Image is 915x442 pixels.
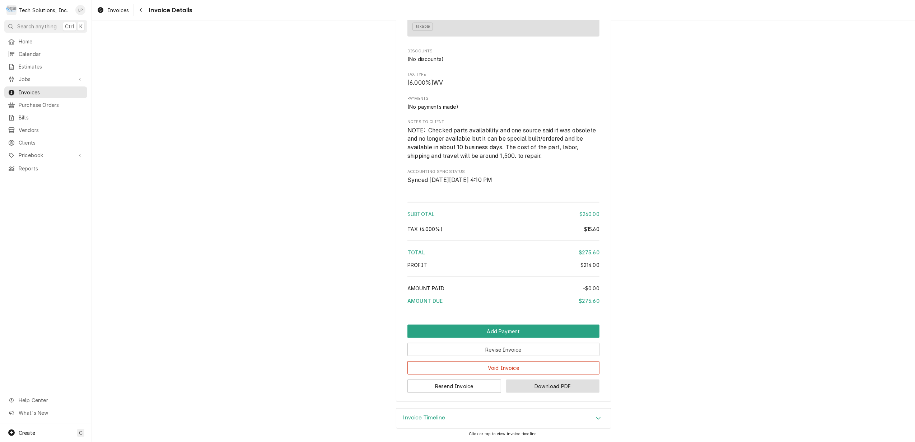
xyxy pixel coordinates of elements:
[407,48,599,63] div: Discounts
[19,396,83,404] span: Help Center
[407,79,599,87] span: Tax Type
[4,163,87,174] a: Reports
[407,72,599,87] div: Tax Type
[403,414,445,421] h3: Invoice Timeline
[75,5,85,15] div: Lisa Paschal's Avatar
[4,36,87,47] a: Home
[79,23,83,30] span: K
[407,169,599,184] div: Accounting Sync Status
[19,165,84,172] span: Reports
[65,23,74,30] span: Ctrl
[407,325,599,393] div: Button Group
[407,356,599,375] div: Button Group Row
[4,407,87,419] a: Go to What's New
[407,96,599,110] div: Payments
[407,325,599,338] div: Button Group Row
[407,177,492,183] span: Synced [DATE][DATE] 4:10 PM
[396,409,611,429] button: Accordion Details Expand Trigger
[407,72,599,77] span: Tax Type
[579,297,599,305] div: $275.60
[506,380,600,393] button: Download PDF
[407,55,599,63] div: Discounts List
[4,61,87,72] a: Estimates
[79,429,83,437] span: C
[146,5,192,15] span: Invoice Details
[407,48,599,54] span: Discounts
[584,225,599,233] div: $15.60
[407,127,597,159] span: NOTE: Checked parts availability and one source said it was obsolete and no longer available but ...
[4,149,87,161] a: Go to Pricebook
[407,169,599,175] span: Accounting Sync Status
[407,261,599,269] div: Profit
[407,285,445,291] span: Amount Paid
[75,5,85,15] div: LP
[407,285,599,292] div: Amount Paid
[579,210,599,218] div: $260.00
[407,262,427,268] span: Profit
[407,343,599,356] button: Revise Invoice
[396,409,611,429] div: Accordion Header
[407,375,599,393] div: Button Group Row
[19,89,84,96] span: Invoices
[94,4,132,16] a: Invoices
[19,50,84,58] span: Calendar
[4,124,87,136] a: Vendors
[396,408,611,429] div: Invoice Timeline
[108,6,129,14] span: Invoices
[407,297,599,305] div: Amount Due
[4,20,87,33] button: Search anythingCtrlK
[17,23,57,30] span: Search anything
[19,38,84,45] span: Home
[407,119,599,125] span: Notes to Client
[19,101,84,109] span: Purchase Orders
[407,119,599,160] div: Notes to Client
[579,249,599,256] div: $275.60
[19,126,84,134] span: Vendors
[407,249,599,256] div: Total
[580,261,599,269] div: $214.00
[407,325,599,338] button: Add Payment
[407,79,443,86] span: [6%] West Virginia State
[4,394,87,406] a: Go to Help Center
[4,48,87,60] a: Calendar
[135,4,146,16] button: Navigate back
[583,285,599,292] div: -$0.00
[407,96,599,102] label: Payments
[19,75,73,83] span: Jobs
[4,137,87,149] a: Clients
[19,139,84,146] span: Clients
[407,298,443,304] span: Amount Due
[407,199,599,310] div: Amount Summary
[4,73,87,85] a: Go to Jobs
[407,338,599,356] div: Button Group Row
[19,430,35,436] span: Create
[407,249,425,255] span: Total
[407,380,501,393] button: Resend Invoice
[407,211,434,217] span: Subtotal
[6,5,17,15] div: T
[4,86,87,98] a: Invoices
[407,176,599,184] span: Accounting Sync Status
[469,432,538,436] span: Click or tap to view invoice timeline.
[4,112,87,123] a: Bills
[19,6,68,14] div: Tech Solutions, Inc.
[407,210,599,218] div: Subtotal
[19,151,73,159] span: Pricebook
[6,5,17,15] div: Tech Solutions, Inc.'s Avatar
[4,99,87,111] a: Purchase Orders
[407,225,599,233] div: Tax
[407,126,599,160] span: Notes to Client
[19,63,84,70] span: Estimates
[407,226,443,232] span: [6%] West Virginia State
[407,361,599,375] button: Void Invoice
[19,409,83,417] span: What's New
[412,23,433,31] span: Taxable
[19,114,84,121] span: Bills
